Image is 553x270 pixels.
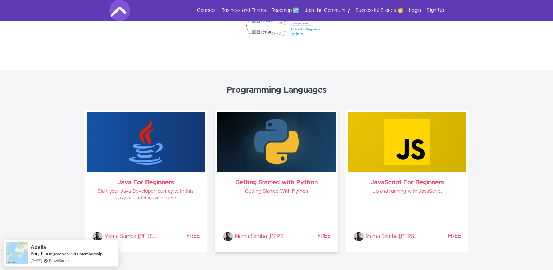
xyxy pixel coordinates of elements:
[252,19,274,23] div: 1️⃣ 1️⃣ DevOPS
[235,231,287,242] p: Mama Samba Braima Nelson
[353,231,364,242] img: Mama Samba Braima Nelson
[31,244,46,250] span: Adella
[427,7,444,14] a: Sign Up
[87,112,205,250] a: Java For Beginners Start your Java Developer journey with this easy and interactive course Mama S...
[217,112,336,172] img: 6CjissJ6SPiMDLzDFPxf_python.png
[92,180,200,185] h3: Java For Beginners
[87,112,205,172] img: NteUOcLPSH6S48umffks_java.png
[287,233,330,240] p: FREE
[353,180,461,185] h3: JavaScript For Beginners
[92,188,200,202] h4: Start your Java Developer journey with this easy and interactive course
[226,86,327,94] strong: Programming Languages
[353,188,461,195] h4: Up and running with JavaScript
[348,112,467,250] a: JavaScript For Beginners Up and running with JavaScript Mama Samba Braima Nelson Mama Samba [PERS...
[49,257,70,263] a: ProveSource
[290,28,320,31] a: Python For Beginners
[348,112,467,172] img: dARM9lWHSKGAJQimgAyp_javascript.png
[217,112,336,250] a: Getting Started with Python Getting Started With Python Mama Samba Braima Nelson Mama Samba [PERS...
[409,7,421,14] a: Login
[46,251,103,257] a: Amigoscode PRO Membership
[366,231,418,242] p: Mama Samba Braima Nelson
[221,7,266,14] a: Business and Teams
[293,22,308,25] a: Kubernetes
[223,188,330,195] h4: Getting Started With Python
[356,7,403,14] a: Successful Stories 🥳
[271,7,299,14] a: Roadmap 🆕
[197,7,216,14] a: Courses
[157,233,200,240] p: FREE
[31,257,42,263] span: [DATE]
[31,251,45,256] span: Bought
[6,242,28,264] img: provesource social proof notification image
[305,7,350,14] a: Join the Community
[252,30,272,34] div: 1️⃣ 2️⃣ Python
[223,231,233,242] img: Mama Samba Braima Nelson
[290,32,303,36] a: PyCharm
[92,231,103,242] img: Mama Samba Braima Nelson
[418,233,461,240] p: FREE
[223,180,330,185] h3: Getting Started with Python
[104,231,157,242] p: Mama Samba Braima Nelson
